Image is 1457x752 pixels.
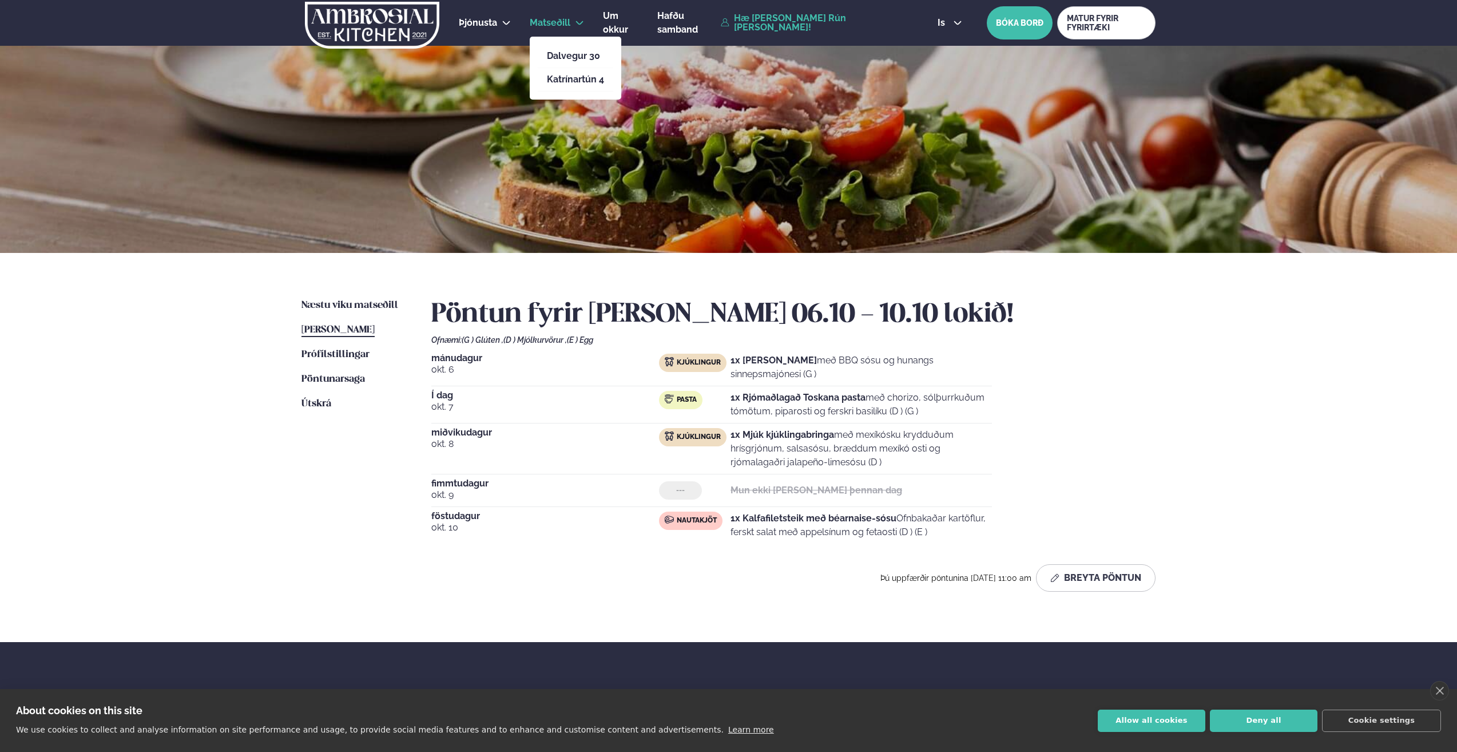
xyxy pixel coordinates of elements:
[1322,710,1441,732] button: Cookie settings
[301,374,365,384] span: Pöntunarsaga
[1057,6,1156,39] a: MATUR FYRIR FYRIRTÆKI
[301,399,331,409] span: Útskrá
[503,335,567,345] span: (D ) Mjólkurvörur ,
[431,391,659,400] span: Í dag
[301,323,375,337] a: [PERSON_NAME]
[880,573,1031,583] span: Þú uppfærðir pöntunina [DATE] 11:00 am
[431,354,659,363] span: mánudagur
[431,400,659,414] span: okt. 7
[677,433,721,442] span: Kjúklingur
[657,10,698,35] span: Hafðu samband
[677,358,721,367] span: Kjúklingur
[665,432,674,441] img: chicken.svg
[731,354,992,381] p: með BBQ sósu og hunangs sinnepsmajónesi (G )
[304,2,440,49] img: logo
[677,395,697,405] span: Pasta
[301,350,370,359] span: Prófílstillingar
[301,299,398,312] a: Næstu viku matseðill
[1210,710,1317,732] button: Deny all
[431,299,1156,331] h2: Pöntun fyrir [PERSON_NAME] 06.10 - 10.10 lokið!
[731,428,992,469] p: með mexíkósku krydduðum hrísgrjónum, salsasósu, bræddum mexíkó osti og rjómalagaðri jalapeño-lime...
[301,397,331,411] a: Útskrá
[431,512,659,521] span: föstudagur
[301,373,365,386] a: Pöntunarsaga
[657,9,715,37] a: Hafðu samband
[1098,710,1205,732] button: Allow all cookies
[676,486,685,495] span: ---
[301,300,398,310] span: Næstu viku matseðill
[731,485,902,496] strong: Mun ekki [PERSON_NAME] þennan dag
[431,437,659,451] span: okt. 8
[665,394,674,403] img: pasta.svg
[721,14,911,32] a: Hæ [PERSON_NAME] Rún [PERSON_NAME]!
[665,357,674,366] img: chicken.svg
[16,725,724,734] p: We use cookies to collect and analyse information on site performance and usage, to provide socia...
[301,348,370,362] a: Prófílstillingar
[431,488,659,502] span: okt. 9
[987,6,1053,39] button: BÓKA BORÐ
[728,725,774,734] a: Learn more
[677,516,717,525] span: Nautakjöt
[731,392,866,403] strong: 1x Rjómaðlagað Toskana pasta
[431,521,659,535] span: okt. 10
[459,17,497,28] span: Þjónusta
[665,515,674,524] img: beef.svg
[431,363,659,377] span: okt. 6
[301,325,375,335] span: [PERSON_NAME]
[431,335,1156,345] div: Ofnæmi:
[1430,681,1449,700] a: close
[928,18,971,27] button: is
[1036,564,1156,592] button: Breyta Pöntun
[875,688,961,711] span: Hafðu samband
[731,391,992,418] p: með chorizo, sólþurrkuðum tómötum, piparosti og ferskri basilíku (D ) (G )
[731,355,817,366] strong: 1x [PERSON_NAME]
[567,335,593,345] span: (E ) Egg
[530,16,570,30] a: Matseðill
[731,429,834,440] strong: 1x Mjúk kjúklingabringa
[547,75,604,84] a: Katrínartún 4
[431,479,659,488] span: fimmtudagur
[16,704,142,717] strong: About cookies on this site
[731,513,896,524] strong: 1x Kalfafiletsteik með béarnaise-sósu
[603,10,628,35] span: Um okkur
[731,512,992,539] p: Ofnbakaðar kartöflur, ferskt salat með appelsínum og fetaosti (D ) (E )
[530,17,570,28] span: Matseðill
[459,16,497,30] a: Þjónusta
[938,18,948,27] span: is
[462,335,503,345] span: (G ) Glúten ,
[547,52,604,61] a: Dalvegur 30
[431,428,659,437] span: miðvikudagur
[603,9,638,37] a: Um okkur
